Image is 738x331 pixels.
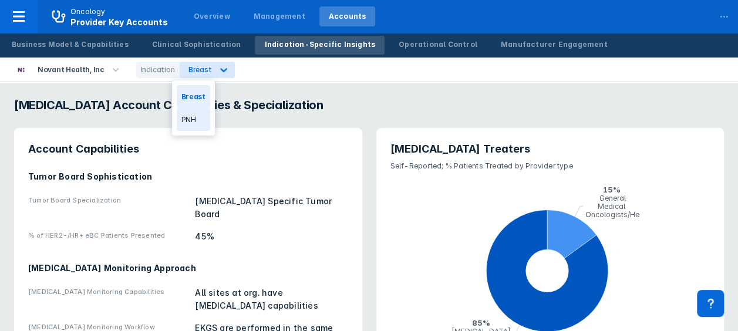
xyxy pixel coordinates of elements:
[188,65,212,74] div: Breast
[194,11,230,22] div: Overview
[28,262,348,275] div: [MEDICAL_DATA] Monitoring Approach
[70,6,106,17] p: Oncology
[177,108,210,131] div: PNH
[491,36,617,55] a: Manufacturer Engagement
[143,36,251,55] a: Clinical Sophistication
[28,195,188,221] div: Tumor Board Specialization
[599,194,626,202] tspan: General
[28,142,348,156] h3: Account Capabilities
[177,85,210,108] div: Breast
[319,6,376,26] a: Accounts
[195,286,348,312] div: All sites at org. have [MEDICAL_DATA] capabilities
[70,17,168,27] span: Provider Key Accounts
[152,39,241,50] div: Clinical Sophistication
[244,6,315,26] a: Management
[389,36,487,55] a: Operational Control
[184,6,240,26] a: Overview
[712,2,736,26] div: ...
[28,286,188,312] div: [MEDICAL_DATA] Monitoring Capabilities
[471,318,490,327] tspan: 85%
[264,39,375,50] div: Indication-Specific Insights
[501,39,608,50] div: Manufacturer Engagement
[329,11,366,22] div: Accounts
[585,210,639,219] tspan: Oncologists/He
[195,195,348,221] div: [MEDICAL_DATA] Specific Tumor Board
[602,185,620,194] tspan: 15%
[255,36,385,55] a: Indication-Specific Insights
[12,39,129,50] div: Business Model & Capabilities
[390,156,710,171] p: Self-Reported; % Patients Treated by Provider type
[399,39,477,50] div: Operational Control
[697,290,724,317] div: Contact Support
[598,202,626,211] tspan: Medical
[14,96,724,114] h3: [MEDICAL_DATA] Account Capabilities & Specialization
[136,62,180,78] div: Indication
[33,62,109,78] div: Novant Health, Inc
[28,230,188,243] div: % of HER2-/HR+ eBC Patients Presented
[195,230,348,243] div: 45%
[2,36,138,55] a: Business Model & Capabilities
[390,142,710,156] h3: [MEDICAL_DATA] Treaters
[14,63,28,77] img: novant-health
[254,11,305,22] div: Management
[28,170,348,183] div: Tumor Board Sophistication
